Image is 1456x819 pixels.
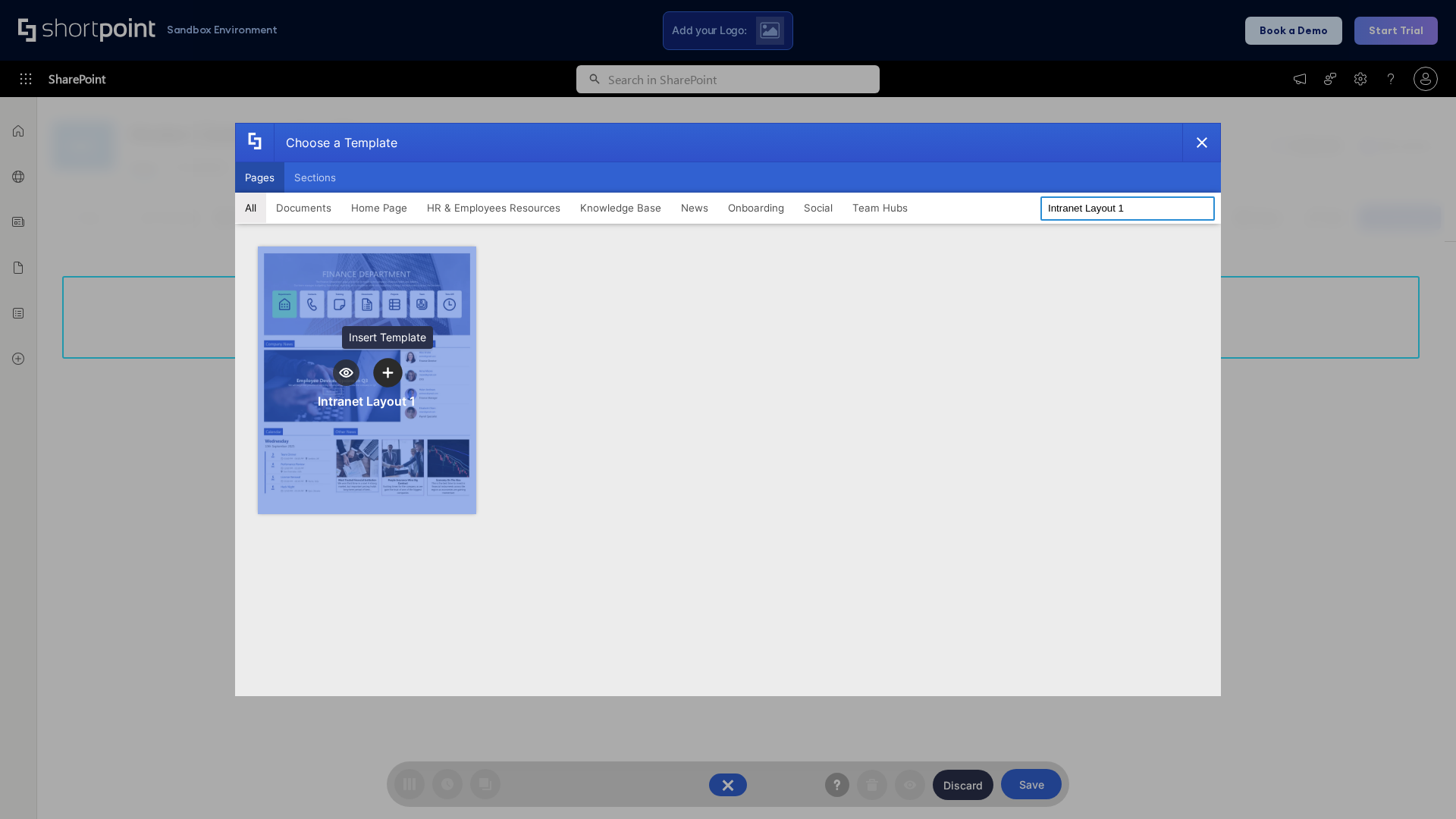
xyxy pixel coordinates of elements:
[235,162,284,193] button: Pages
[266,193,341,223] button: Documents
[318,394,416,409] div: Intranet Layout 1
[235,193,266,223] button: All
[274,124,397,162] div: Choose a Template
[284,162,346,193] button: Sections
[235,123,1221,696] div: template selector
[1040,196,1215,221] input: Search
[843,193,918,223] button: Team Hubs
[718,193,794,223] button: Onboarding
[417,193,570,223] button: HR & Employees Resources
[794,193,843,223] button: Social
[1380,746,1456,819] iframe: Chat Widget
[671,193,718,223] button: News
[570,193,671,223] button: Knowledge Base
[341,193,417,223] button: Home Page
